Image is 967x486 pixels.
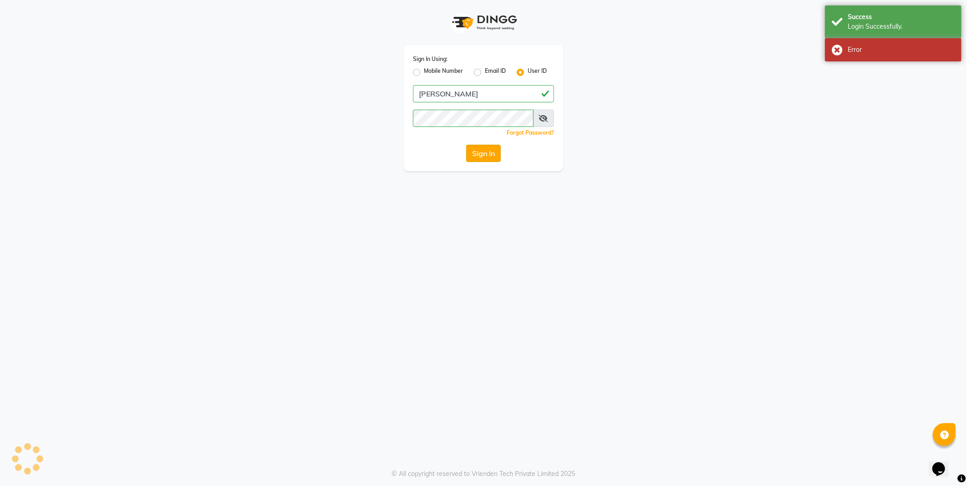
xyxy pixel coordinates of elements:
[413,110,534,127] input: Username
[848,12,955,22] div: Success
[466,145,501,162] button: Sign In
[528,67,547,78] label: User ID
[848,22,955,31] div: Login Successfully.
[929,450,958,477] iframe: chat widget
[848,45,955,55] div: Error
[424,67,463,78] label: Mobile Number
[485,67,506,78] label: Email ID
[507,129,554,136] a: Forgot Password?
[413,55,448,63] label: Sign In Using:
[447,9,520,36] img: logo1.svg
[413,85,554,102] input: Username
